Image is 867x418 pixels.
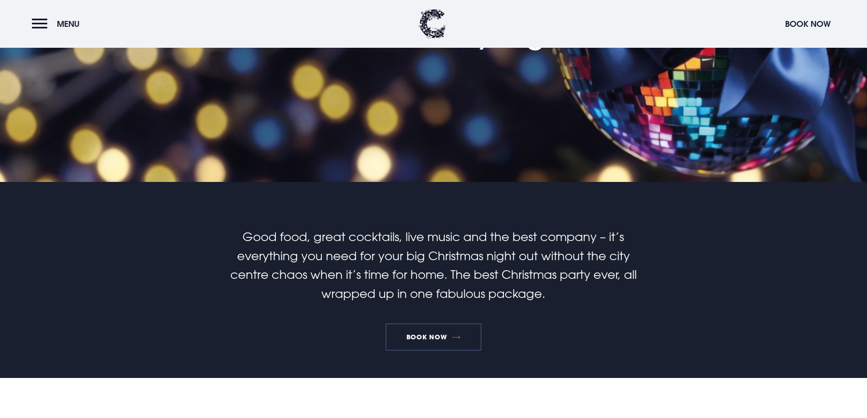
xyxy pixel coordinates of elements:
span: Menu [57,19,80,29]
p: Good food, great cocktails, live music and the best company – it’s everything you need for your b... [217,227,650,303]
button: Menu [32,14,84,34]
img: Clandeboye Lodge [419,9,446,39]
button: Book Now [781,14,835,34]
a: Book Now [385,323,481,351]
